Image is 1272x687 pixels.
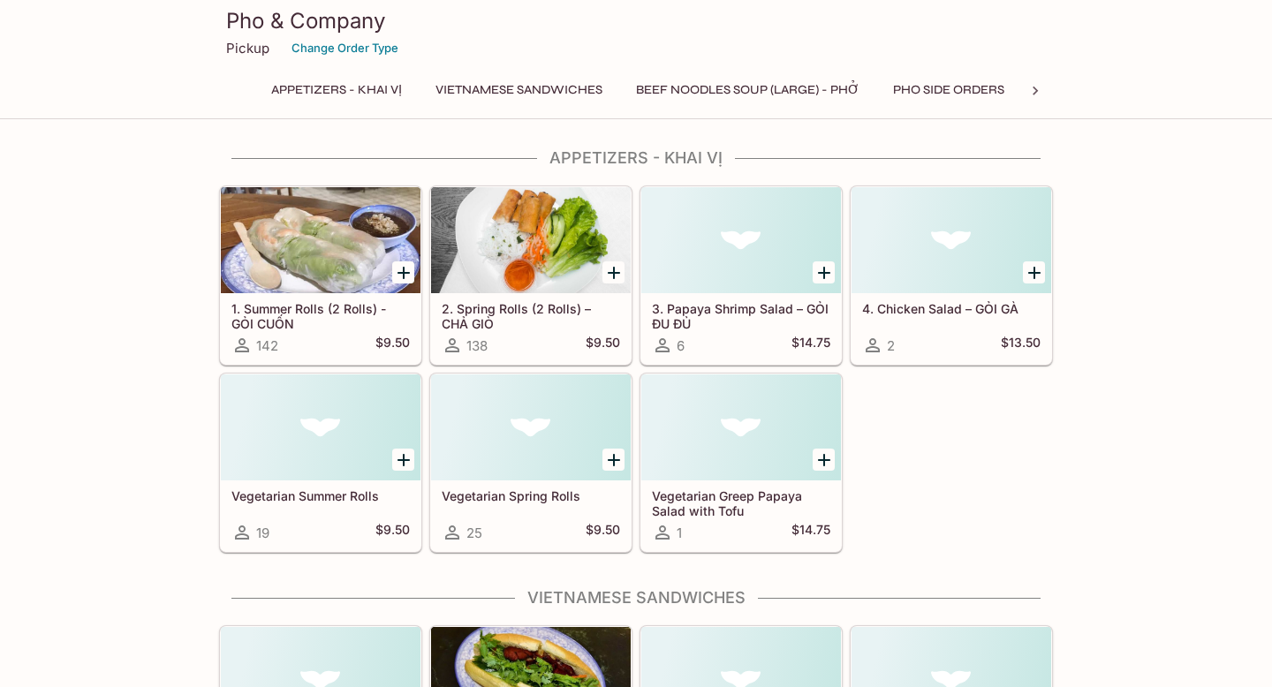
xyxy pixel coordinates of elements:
h3: Pho & Company [226,7,1046,34]
h5: $9.50 [375,522,410,543]
div: Vegetarian Summer Rolls [221,374,420,480]
h5: $14.75 [791,335,830,356]
a: Vegetarian Spring Rolls25$9.50 [430,374,632,552]
a: 4. Chicken Salad – GỎI GÀ2$13.50 [851,186,1052,365]
h4: Appetizers - KHAI VỊ [219,148,1053,168]
div: Vegetarian Greep Papaya Salad with Tofu [641,374,841,480]
h5: Vegetarian Greep Papaya Salad with Tofu [652,488,830,517]
h5: $9.50 [586,335,620,356]
div: 1. Summer Rolls (2 Rolls) - GỎI CUỐN [221,187,420,293]
div: 4. Chicken Salad – GỎI GÀ [852,187,1051,293]
h5: $13.50 [1001,335,1041,356]
button: Appetizers - KHAI VỊ [261,78,412,102]
a: Vegetarian Summer Rolls19$9.50 [220,374,421,552]
h5: 2. Spring Rolls (2 Rolls) – CHẢ GIÒ [442,301,620,330]
h4: VIETNAMESE SANDWICHES [219,588,1053,608]
button: Add Vegetarian Spring Rolls [602,449,625,471]
button: Add 4. Chicken Salad – GỎI GÀ [1023,261,1045,283]
h5: $9.50 [586,522,620,543]
a: 1. Summer Rolls (2 Rolls) - GỎI CUỐN142$9.50 [220,186,421,365]
button: Add Vegetarian Greep Papaya Salad with Tofu [813,449,835,471]
h5: 1. Summer Rolls (2 Rolls) - GỎI CUỐN [231,301,410,330]
h5: $14.75 [791,522,830,543]
span: 25 [466,525,482,541]
button: Add 3. Papaya Shrimp Salad – GỎI ĐU ĐỦ [813,261,835,283]
p: Pickup [226,40,269,57]
h5: 4. Chicken Salad – GỎI GÀ [862,301,1041,316]
button: Add Vegetarian Summer Rolls [392,449,414,471]
button: Add 1. Summer Rolls (2 Rolls) - GỎI CUỐN [392,261,414,283]
span: 19 [256,525,269,541]
button: VIETNAMESE SANDWICHES [426,78,612,102]
div: Vegetarian Spring Rolls [431,374,631,480]
button: Add 2. Spring Rolls (2 Rolls) – CHẢ GIÒ [602,261,625,283]
a: Vegetarian Greep Papaya Salad with Tofu1$14.75 [640,374,842,552]
h5: $9.50 [375,335,410,356]
span: 142 [256,337,278,354]
div: 3. Papaya Shrimp Salad – GỎI ĐU ĐỦ [641,187,841,293]
a: 2. Spring Rolls (2 Rolls) – CHẢ GIÒ138$9.50 [430,186,632,365]
button: BEEF NOODLES SOUP (LARGE) - PHỞ [626,78,869,102]
button: PHO SIDE ORDERS [883,78,1014,102]
h5: 3. Papaya Shrimp Salad – GỎI ĐU ĐỦ [652,301,830,330]
span: 2 [887,337,895,354]
span: 6 [677,337,685,354]
span: 1 [677,525,682,541]
span: 138 [466,337,488,354]
h5: Vegetarian Spring Rolls [442,488,620,503]
button: Change Order Type [284,34,406,62]
h5: Vegetarian Summer Rolls [231,488,410,503]
div: 2. Spring Rolls (2 Rolls) – CHẢ GIÒ [431,187,631,293]
a: 3. Papaya Shrimp Salad – GỎI ĐU ĐỦ6$14.75 [640,186,842,365]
